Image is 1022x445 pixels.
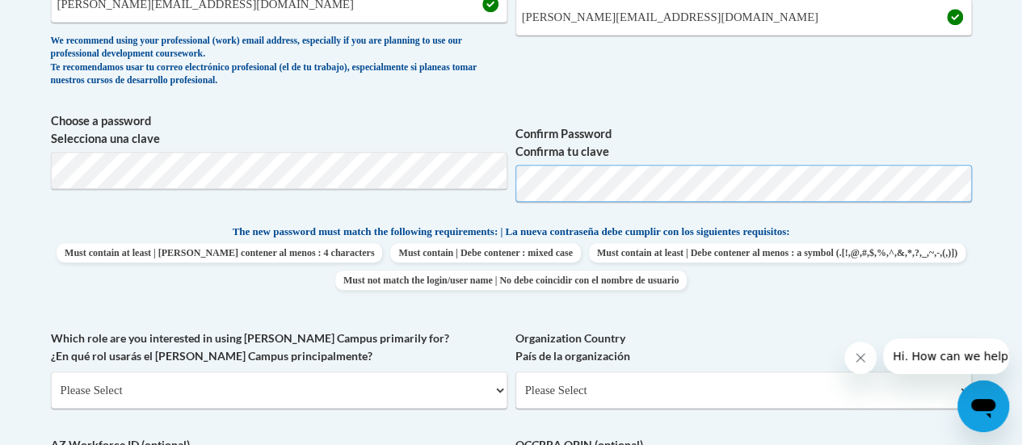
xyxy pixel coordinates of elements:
iframe: Close message [844,342,877,374]
span: Must contain | Debe contener : mixed case [390,243,580,262]
iframe: Message from company [883,338,1009,374]
iframe: Button to launch messaging window [957,380,1009,432]
label: Choose a password Selecciona una clave [51,112,507,148]
span: Must not match the login/user name | No debe coincidir con el nombre de usuario [335,271,687,290]
div: We recommend using your professional (work) email address, especially if you are planning to use ... [51,35,507,88]
label: Which role are you interested in using [PERSON_NAME] Campus primarily for? ¿En qué rol usarás el ... [51,330,507,365]
span: The new password must match the following requirements: | La nueva contraseña debe cumplir con lo... [233,225,790,239]
span: Must contain at least | [PERSON_NAME] contener al menos : 4 characters [57,243,382,262]
span: Hi. How can we help? [10,11,131,24]
label: Confirm Password Confirma tu clave [515,125,972,161]
label: Organization Country País de la organización [515,330,972,365]
span: Must contain at least | Debe contener al menos : a symbol (.[!,@,#,$,%,^,&,*,?,_,~,-,(,)]) [589,243,965,262]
